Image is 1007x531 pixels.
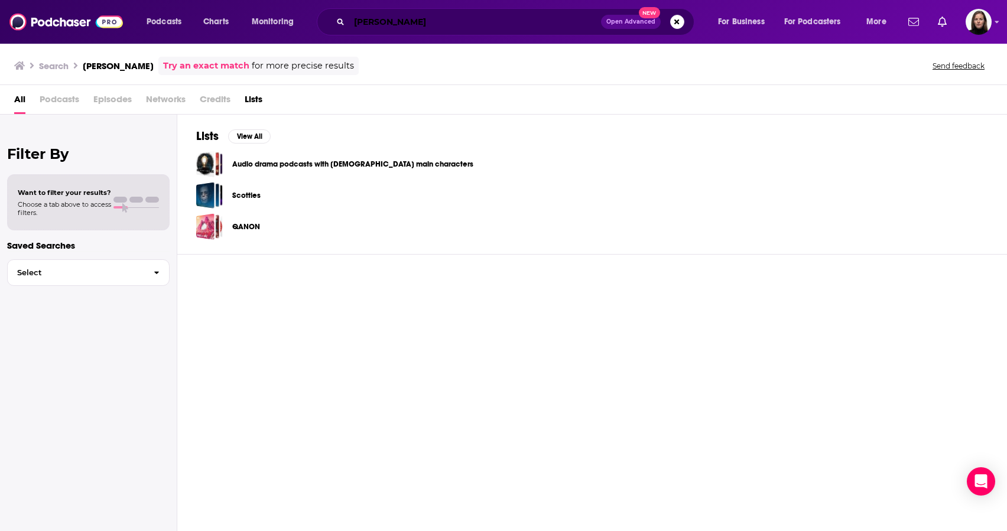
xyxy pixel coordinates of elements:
span: Episodes [93,90,132,114]
input: Search podcasts, credits, & more... [349,12,601,31]
span: Want to filter your results? [18,188,111,197]
button: Open AdvancedNew [601,15,661,29]
span: Charts [203,14,229,30]
h3: Search [39,60,69,71]
h3: [PERSON_NAME] [83,60,154,71]
button: open menu [243,12,309,31]
span: For Business [718,14,765,30]
span: Credits [200,90,230,114]
a: All [14,90,25,114]
img: Podchaser - Follow, Share and Rate Podcasts [9,11,123,33]
a: Audio drama podcasts with [DEMOGRAPHIC_DATA] main characters [232,158,473,171]
a: Try an exact match [163,59,249,73]
span: Choose a tab above to access filters. [18,200,111,217]
div: Search podcasts, credits, & more... [328,8,706,35]
span: Select [8,269,144,276]
a: Scotties [196,182,223,209]
a: Show notifications dropdown [933,12,951,32]
span: Podcasts [147,14,181,30]
span: Open Advanced [606,19,655,25]
span: for more precise results [252,59,354,73]
h2: Lists [196,129,219,144]
div: Open Intercom Messenger [967,467,995,496]
p: Saved Searches [7,240,170,251]
button: Show profile menu [966,9,992,35]
span: Monitoring [252,14,294,30]
button: open menu [710,12,779,31]
a: Lists [245,90,262,114]
span: More [866,14,886,30]
a: Scotties [232,189,261,202]
button: View All [228,129,271,144]
a: ListsView All [196,129,271,144]
span: Logged in as BevCat3 [966,9,992,35]
button: Select [7,259,170,286]
a: Audio drama podcasts with LGBTQ+ main characters [196,151,223,177]
a: Show notifications dropdown [904,12,924,32]
button: Send feedback [929,61,988,71]
button: open menu [138,12,197,31]
span: Networks [146,90,186,114]
img: User Profile [966,9,992,35]
button: open menu [858,12,901,31]
a: Charts [196,12,236,31]
a: QANON [232,220,260,233]
h2: Filter By [7,145,170,162]
span: Podcasts [40,90,79,114]
button: open menu [777,12,858,31]
span: New [639,7,660,18]
span: For Podcasters [784,14,841,30]
a: QANON [196,213,223,240]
